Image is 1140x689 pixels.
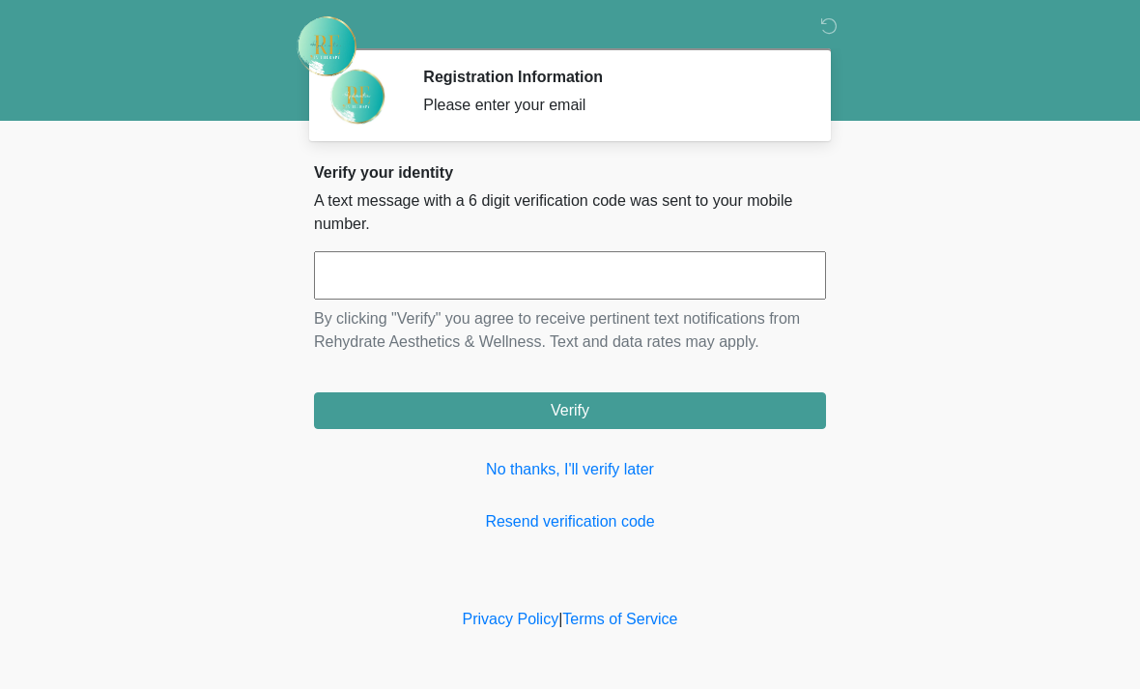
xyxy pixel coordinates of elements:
a: No thanks, I'll verify later [314,458,826,481]
img: Rehydrate Aesthetics & Wellness Logo [295,14,358,78]
p: By clicking "Verify" you agree to receive pertinent text notifications from Rehydrate Aesthetics ... [314,307,826,354]
div: Please enter your email [423,94,797,117]
img: Agent Avatar [328,68,386,126]
a: Resend verification code [314,510,826,533]
a: Terms of Service [562,611,677,627]
h2: Verify your identity [314,163,826,182]
a: | [558,611,562,627]
p: A text message with a 6 digit verification code was sent to your mobile number. [314,189,826,236]
a: Privacy Policy [463,611,559,627]
button: Verify [314,392,826,429]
